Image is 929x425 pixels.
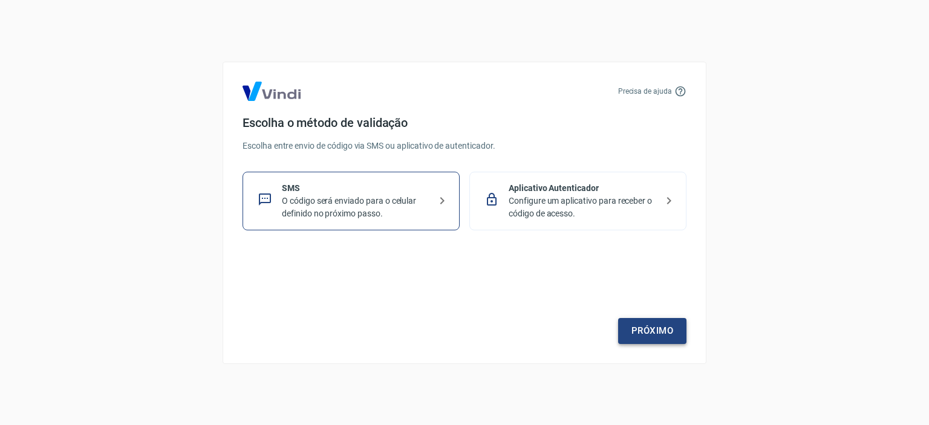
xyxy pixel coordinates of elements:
[282,182,430,195] p: SMS
[282,195,430,220] p: O código será enviado para o celular definido no próximo passo.
[243,82,301,101] img: Logo Vind
[509,182,657,195] p: Aplicativo Autenticador
[243,115,686,130] h4: Escolha o método de validação
[469,172,686,230] div: Aplicativo AutenticadorConfigure um aplicativo para receber o código de acesso.
[509,195,657,220] p: Configure um aplicativo para receber o código de acesso.
[243,140,686,152] p: Escolha entre envio de código via SMS ou aplicativo de autenticador.
[243,172,460,230] div: SMSO código será enviado para o celular definido no próximo passo.
[618,318,686,343] a: Próximo
[618,86,672,97] p: Precisa de ajuda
